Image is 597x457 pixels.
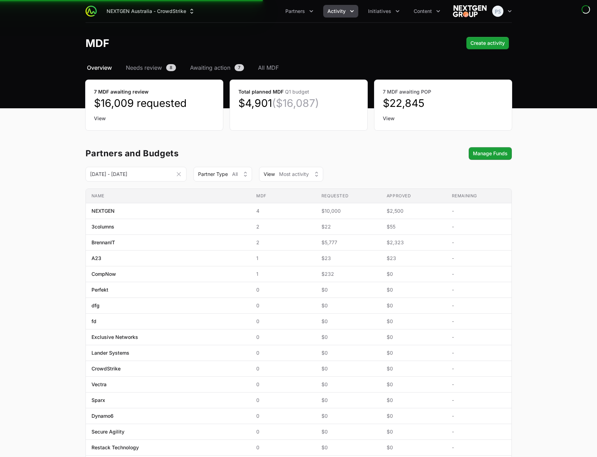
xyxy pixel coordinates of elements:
[256,302,310,309] span: 0
[473,149,508,158] span: Manage Funds
[321,397,375,404] span: $0
[387,255,441,262] span: $23
[321,381,375,388] span: $0
[452,349,506,356] span: -
[86,63,113,72] a: Overview
[364,5,404,18] div: Initiatives menu
[323,5,358,18] div: Activity menu
[256,349,310,356] span: 0
[86,149,179,158] h3: Partners and Budgets
[321,207,375,214] span: $10,000
[86,63,512,72] nav: MDF navigation
[256,286,310,293] span: 0
[452,444,506,451] span: -
[387,349,441,356] span: $0
[259,167,323,182] div: View Type filter
[383,88,503,95] dt: 7 MDF awaiting POP
[469,147,512,160] button: Manage Funds
[452,428,506,435] span: -
[387,428,441,435] span: $0
[258,63,279,72] span: All MDF
[256,397,310,404] span: 0
[452,207,506,214] span: -
[383,115,503,122] a: View
[327,8,346,15] span: Activity
[285,89,309,95] span: Q1 budget
[232,171,238,178] span: All
[453,4,487,18] img: NEXTGEN Australia
[469,147,512,160] div: Secondary actions
[257,63,280,72] a: All MDF
[91,286,108,293] span: Perfekt
[91,207,115,214] span: NEXTGEN
[256,365,310,372] span: 0
[91,271,116,278] span: CompNow
[256,255,310,262] span: 1
[91,412,114,420] span: Dynamo6
[256,412,310,420] span: 0
[94,115,215,122] a: View
[281,5,318,18] button: Partners
[383,97,503,109] dd: $22,845
[387,365,441,372] span: $0
[452,302,506,309] span: -
[368,8,391,15] span: Initiatives
[91,444,139,451] span: Restack Technology
[387,412,441,420] span: $0
[189,63,245,72] a: Awaiting action7
[321,239,375,246] span: $5,777
[256,223,310,230] span: 2
[91,428,124,435] span: Secure Agility
[238,97,359,109] dd: $4,901
[387,381,441,388] span: $0
[87,63,112,72] span: Overview
[409,5,445,18] button: Content
[446,189,511,203] th: Remaining
[466,37,509,49] button: Create activity
[86,6,97,17] img: ActivitySource
[321,412,375,420] span: $0
[387,318,441,325] span: $0
[264,171,275,178] span: View
[91,302,100,309] span: dfg
[452,239,506,246] span: -
[470,39,505,47] span: Create activity
[272,97,319,109] span: ($16,087)
[492,6,503,17] img: Peter Spillane
[452,334,506,341] span: -
[86,189,251,203] th: Name
[387,334,441,341] span: $0
[256,207,310,214] span: 4
[238,88,359,95] dt: Total planned MDF
[321,318,375,325] span: $0
[256,444,310,451] span: 0
[91,223,114,230] span: 3columns
[97,5,445,18] div: Main navigation
[387,302,441,309] span: $0
[321,271,375,278] span: $232
[94,88,215,95] dt: 7 MDF awaiting review
[256,318,310,325] span: 0
[91,365,121,372] span: CrowdStrike
[256,239,310,246] span: 2
[259,167,323,182] button: ViewMost activity
[364,5,404,18] button: Initiatives
[323,5,358,18] button: Activity
[409,5,445,18] div: Content menu
[91,334,138,341] span: Exclusive Networks
[251,189,316,203] th: MDF
[452,271,506,278] span: -
[321,349,375,356] span: $0
[387,271,441,278] span: $0
[279,171,309,178] span: Most activity
[91,397,105,404] span: Sparx
[452,412,506,420] span: -
[321,302,375,309] span: $0
[321,255,375,262] span: $23
[281,5,318,18] div: Partners menu
[91,349,129,356] span: Lander Systems
[256,428,310,435] span: 0
[194,167,252,182] button: Partner TypeAll
[321,286,375,293] span: $0
[466,37,509,49] div: Primary actions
